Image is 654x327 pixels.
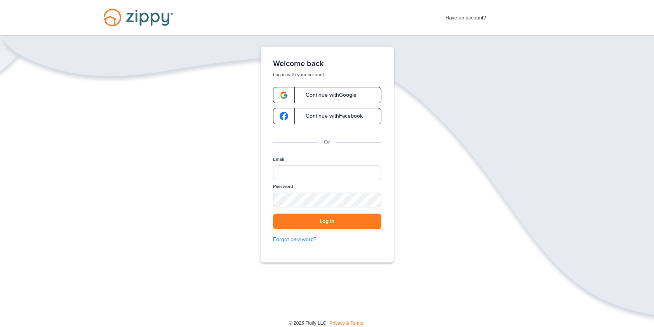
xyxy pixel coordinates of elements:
[273,193,381,207] input: Password
[273,156,284,163] label: Email
[298,113,363,119] span: Continue with Facebook
[273,59,381,68] h1: Welcome back
[324,138,330,147] p: Or
[289,320,326,326] span: © 2025 Floify LLC
[280,91,288,99] img: google-logo
[273,214,381,230] button: Log in
[298,92,357,98] span: Continue with Google
[273,87,381,103] a: google-logoContinue withGoogle
[280,112,288,120] img: google-logo
[273,71,381,78] p: Log in with your account.
[273,183,293,190] label: Password
[330,320,363,326] a: Privacy & Terms
[445,10,486,22] span: Have an account?
[273,235,381,244] a: Forgot password?
[273,108,381,124] a: google-logoContinue withFacebook
[273,165,381,180] input: Email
